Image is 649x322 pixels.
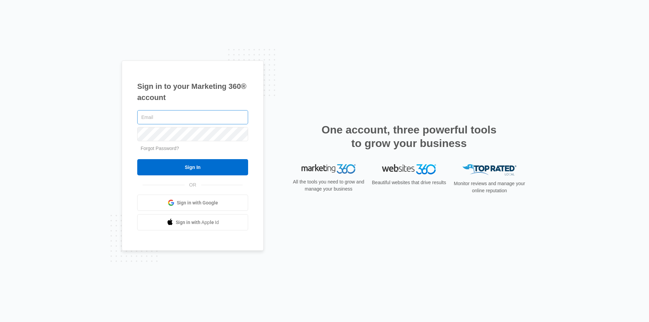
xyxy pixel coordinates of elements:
input: Email [137,110,248,124]
p: Beautiful websites that drive results [371,179,447,186]
span: Sign in with Apple Id [176,219,219,226]
img: Marketing 360 [302,164,356,174]
a: Sign in with Google [137,195,248,211]
h2: One account, three powerful tools to grow your business [319,123,499,150]
img: Websites 360 [382,164,436,174]
span: OR [185,181,201,189]
h1: Sign in to your Marketing 360® account [137,81,248,103]
input: Sign In [137,159,248,175]
img: Top Rated Local [462,164,516,175]
span: Sign in with Google [177,199,218,206]
a: Sign in with Apple Id [137,214,248,230]
p: All the tools you need to grow and manage your business [291,178,366,193]
a: Forgot Password? [141,146,179,151]
p: Monitor reviews and manage your online reputation [452,180,527,194]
